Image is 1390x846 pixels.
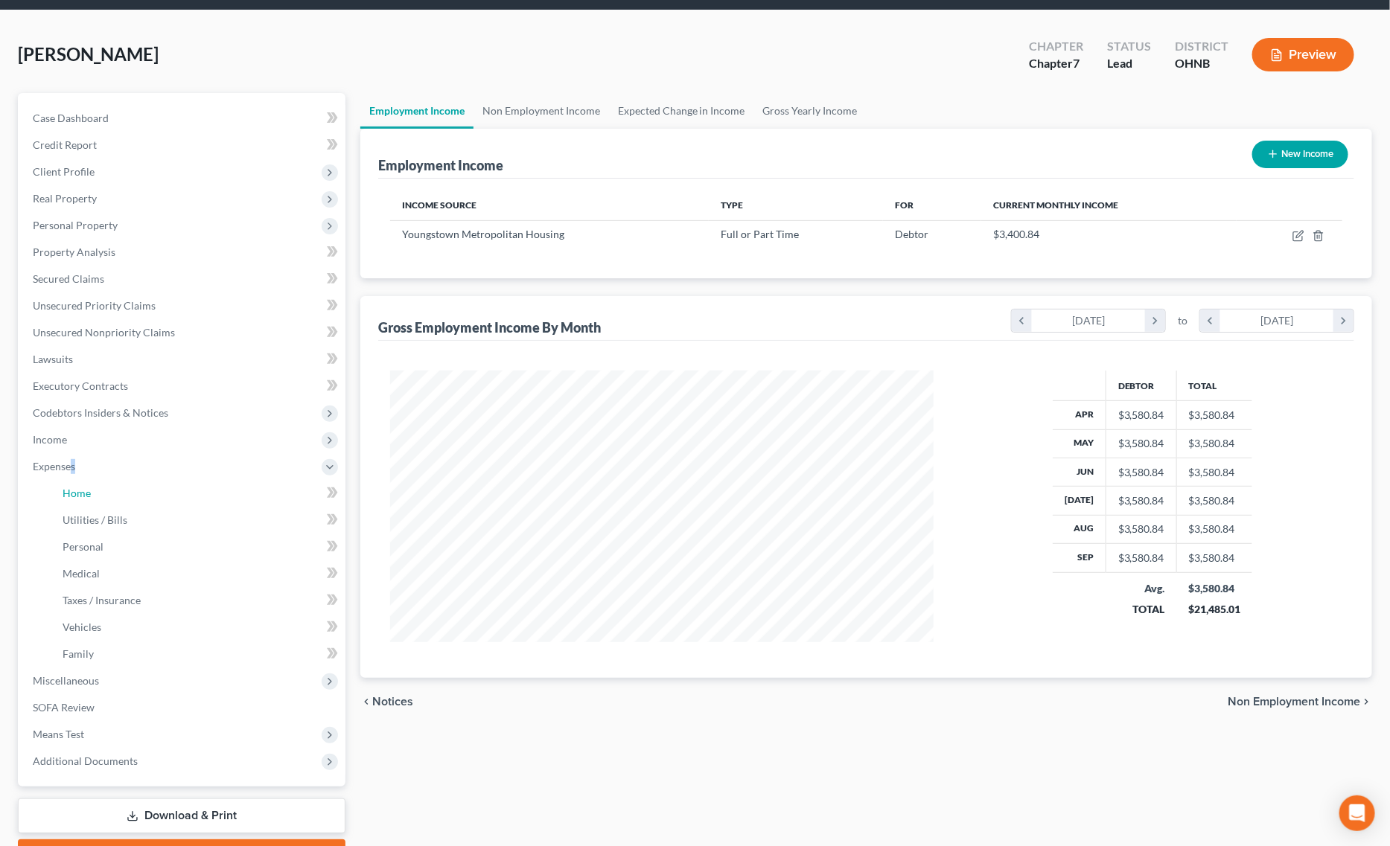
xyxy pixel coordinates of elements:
[378,156,503,174] div: Employment Income
[360,696,413,708] button: chevron_left Notices
[1053,515,1106,543] th: Aug
[1178,313,1187,328] span: to
[21,373,345,400] a: Executory Contracts
[21,239,345,266] a: Property Analysis
[33,246,115,258] span: Property Analysis
[1188,602,1240,617] div: $21,485.01
[33,728,84,740] span: Means Test
[33,754,138,767] span: Additional Documents
[1176,401,1252,429] td: $3,580.84
[754,93,867,129] a: Gross Yearly Income
[1032,310,1146,332] div: [DATE]
[372,696,413,708] span: Notices
[33,674,99,687] span: Miscellaneous
[609,93,754,129] a: Expected Change in Income
[360,696,372,708] i: chevron_left
[993,199,1118,211] span: Current Monthly Income
[63,567,100,580] span: Medical
[1176,458,1252,486] td: $3,580.84
[1118,551,1164,565] div: $3,580.84
[1073,56,1080,70] span: 7
[1053,544,1106,572] th: Sep
[1176,429,1252,458] td: $3,580.84
[51,533,345,560] a: Personal
[1107,55,1151,72] div: Lead
[1228,696,1360,708] span: Non Employment Income
[33,192,97,205] span: Real Property
[1053,458,1106,486] th: Jun
[993,228,1039,240] span: $3,400.84
[1118,408,1164,423] div: $3,580.84
[1252,38,1354,71] button: Preview
[1200,310,1220,332] i: chevron_left
[1145,310,1165,332] i: chevron_right
[21,266,345,292] a: Secured Claims
[1333,310,1354,332] i: chevron_right
[33,112,109,124] span: Case Dashboard
[1118,602,1164,617] div: TOTAL
[1118,493,1164,508] div: $3,580.84
[33,353,73,365] span: Lawsuits
[33,701,95,714] span: SOFA Review
[63,513,127,526] span: Utilities / Bills
[63,594,141,606] span: Taxes / Insurance
[1176,544,1252,572] td: $3,580.84
[51,614,345,641] a: Vehicles
[21,132,345,158] a: Credit Report
[1118,522,1164,536] div: $3,580.84
[1118,465,1164,480] div: $3,580.84
[378,318,601,336] div: Gross Employment Income By Month
[33,219,118,231] span: Personal Property
[33,379,128,392] span: Executory Contracts
[474,93,609,129] a: Non Employment Income
[1012,310,1032,332] i: chevron_left
[51,641,345,667] a: Family
[21,319,345,346] a: Unsecured Nonpriority Claims
[895,228,928,240] span: Debtor
[18,798,345,833] a: Download & Print
[1252,141,1348,168] button: New Income
[721,199,743,211] span: Type
[1106,371,1176,400] th: Debtor
[895,199,914,211] span: For
[1339,795,1375,831] div: Open Intercom Messenger
[33,299,156,312] span: Unsecured Priority Claims
[1228,696,1372,708] button: Non Employment Income chevron_right
[33,326,175,339] span: Unsecured Nonpriority Claims
[63,621,101,633] span: Vehicles
[33,406,168,419] span: Codebtors Insiders & Notices
[1053,429,1106,458] th: May
[1029,55,1083,72] div: Chapter
[1107,38,1151,55] div: Status
[1118,436,1164,451] div: $3,580.84
[1029,38,1083,55] div: Chapter
[402,199,476,211] span: Income Source
[63,487,91,499] span: Home
[1176,487,1252,515] td: $3,580.84
[21,105,345,132] a: Case Dashboard
[33,433,67,446] span: Income
[1118,581,1164,596] div: Avg.
[51,560,345,587] a: Medical
[1175,38,1228,55] div: District
[1053,401,1106,429] th: Apr
[21,346,345,373] a: Lawsuits
[51,480,345,507] a: Home
[1360,696,1372,708] i: chevron_right
[1188,581,1240,596] div: $3,580.84
[33,460,75,472] span: Expenses
[360,93,474,129] a: Employment Income
[33,272,104,285] span: Secured Claims
[18,43,159,65] span: [PERSON_NAME]
[1176,371,1252,400] th: Total
[1175,55,1228,72] div: OHNB
[1176,515,1252,543] td: $3,580.84
[402,228,564,240] span: Youngstown Metropolitan Housing
[33,138,97,151] span: Credit Report
[63,540,103,553] span: Personal
[1220,310,1334,332] div: [DATE]
[51,507,345,533] a: Utilities / Bills
[33,165,95,178] span: Client Profile
[21,694,345,721] a: SOFA Review
[51,587,345,614] a: Taxes / Insurance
